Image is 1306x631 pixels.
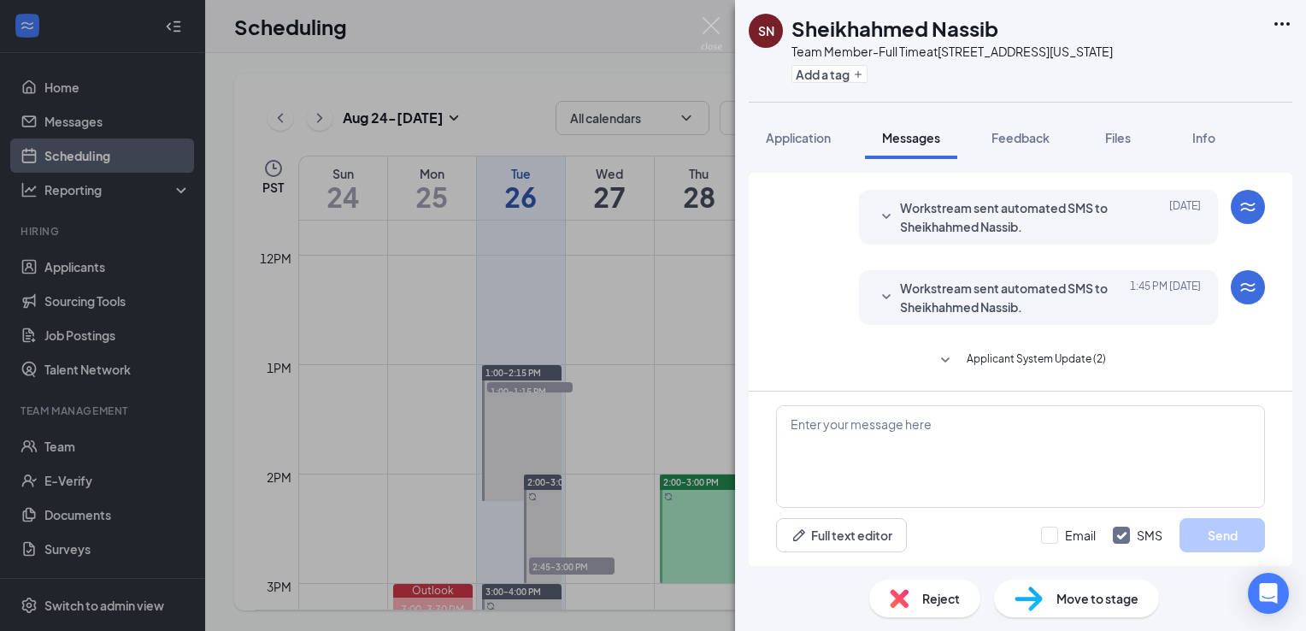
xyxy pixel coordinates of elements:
[1180,518,1265,552] button: Send
[758,22,774,39] div: SN
[922,589,960,608] span: Reject
[991,130,1050,145] span: Feedback
[776,518,907,552] button: Full text editorPen
[1105,130,1131,145] span: Files
[1248,573,1289,614] div: Open Intercom Messenger
[935,351,1106,371] button: SmallChevronDownApplicant System Update (2)
[882,130,940,145] span: Messages
[791,65,868,83] button: PlusAdd a tag
[853,69,863,80] svg: Plus
[935,351,956,371] svg: SmallChevronDown
[1130,279,1201,316] span: [DATE] 1:45 PM
[1056,589,1138,608] span: Move to stage
[876,287,897,308] svg: SmallChevronDown
[1238,197,1258,217] svg: WorkstreamLogo
[1169,198,1201,236] span: [DATE]
[791,43,1113,60] div: Team Member-Full Time at [STREET_ADDRESS][US_STATE]
[1238,277,1258,298] svg: WorkstreamLogo
[900,198,1124,236] span: Workstream sent automated SMS to Sheikhahmed Nassib.
[876,207,897,227] svg: SmallChevronDown
[900,279,1124,316] span: Workstream sent automated SMS to Sheikhahmed Nassib.
[967,351,1106,371] span: Applicant System Update (2)
[1192,130,1215,145] span: Info
[1272,14,1292,34] svg: Ellipses
[766,130,831,145] span: Application
[791,14,998,43] h1: Sheikhahmed Nassib
[791,527,808,544] svg: Pen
